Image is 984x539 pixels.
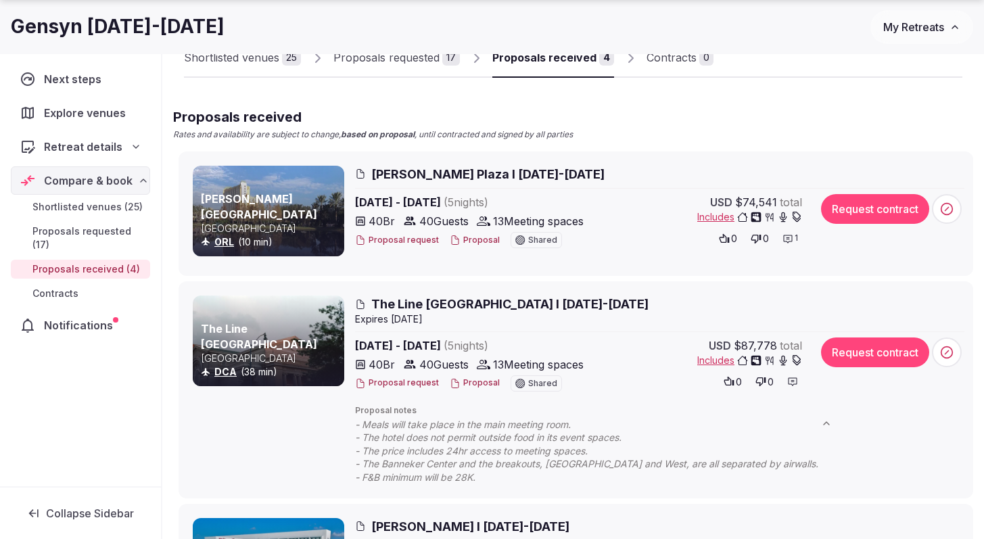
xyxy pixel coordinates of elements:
a: Contracts0 [647,39,713,78]
span: 40 Br [369,213,395,229]
div: 25 [282,49,301,66]
span: total [780,194,802,210]
span: Shared [528,379,557,388]
span: 0 [736,375,742,389]
div: (38 min) [201,365,342,379]
h1: Gensyn [DATE]-[DATE] [11,14,225,40]
button: Proposal [450,235,500,246]
span: Proposal notes [355,405,964,417]
div: Expire s [DATE] [355,312,964,326]
a: ORL [214,236,234,248]
button: 0 [751,372,778,391]
span: 1 [795,233,798,244]
span: ( 5 night s ) [444,339,488,352]
span: [PERSON_NAME] I [DATE]-[DATE] [371,518,569,535]
a: Notifications [11,311,150,339]
button: Includes [697,354,802,367]
span: Notifications [44,317,118,333]
strong: based on proposal [341,129,415,139]
span: 0 [731,232,737,245]
span: 40 Guests [419,356,469,373]
span: 40 Br [369,356,395,373]
span: USD [710,194,732,210]
a: Proposals received4 [492,39,614,78]
span: 13 Meeting spaces [493,356,584,373]
span: USD [709,337,731,354]
button: Collapse Sidebar [11,498,150,528]
button: My Retreats [870,10,973,44]
span: Proposals received (4) [32,262,140,276]
span: $74,541 [735,194,777,210]
h2: Proposals received [173,108,573,126]
span: 40 Guests [419,213,469,229]
span: Collapse Sidebar [46,507,134,520]
span: Retreat details [44,139,122,155]
a: Explore venues [11,99,150,127]
span: Next steps [44,71,107,87]
span: Shared [528,236,557,244]
span: $87,778 [734,337,777,354]
a: Proposals requested17 [333,39,460,78]
a: Shortlisted venues (25) [11,197,150,216]
span: [PERSON_NAME] Plaza I [DATE]-[DATE] [371,166,605,183]
span: total [780,337,802,354]
a: Next steps [11,65,150,93]
span: Proposals requested (17) [32,225,145,252]
a: DCA [214,366,237,377]
span: Shortlisted venues (25) [32,200,143,214]
span: - Meals will take place in the main meeting room. - The hotel does not permit outside food in its... [355,418,845,484]
a: Proposals requested (17) [11,222,150,254]
div: Proposals requested [333,49,440,66]
button: Includes [697,210,802,224]
div: 4 [599,49,614,66]
span: Contracts [32,287,78,300]
span: Explore venues [44,105,131,121]
span: 13 Meeting spaces [493,213,584,229]
button: Request contract [821,194,929,224]
div: 17 [442,49,460,66]
span: The Line [GEOGRAPHIC_DATA] I [DATE]-[DATE] [371,296,649,312]
span: 0 [763,232,769,245]
button: 0 [747,229,773,248]
div: 0 [699,49,713,66]
button: Request contract [821,337,929,367]
a: [PERSON_NAME][GEOGRAPHIC_DATA] [201,192,317,220]
button: 0 [720,372,746,391]
a: Shortlisted venues25 [184,39,301,78]
a: The Line [GEOGRAPHIC_DATA] [201,322,317,350]
span: My Retreats [883,20,944,34]
p: Rates and availability are subject to change, , until contracted and signed by all parties [173,129,573,141]
button: 0 [715,229,741,248]
button: Proposal [450,377,500,389]
span: 0 [768,375,774,389]
div: Proposals received [492,49,596,66]
a: Contracts [11,284,150,303]
span: [DATE] - [DATE] [355,194,593,210]
div: (10 min) [201,235,342,249]
div: Shortlisted venues [184,49,279,66]
span: ( 5 night s ) [444,195,488,209]
div: Contracts [647,49,697,66]
span: [DATE] - [DATE] [355,337,593,354]
button: Proposal request [355,235,439,246]
p: [GEOGRAPHIC_DATA] [201,352,342,365]
button: ORL [214,235,234,249]
a: Proposals received (4) [11,260,150,279]
span: Compare & book [44,172,133,189]
p: [GEOGRAPHIC_DATA] [201,222,342,235]
button: DCA [214,365,237,379]
button: Proposal request [355,377,439,389]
